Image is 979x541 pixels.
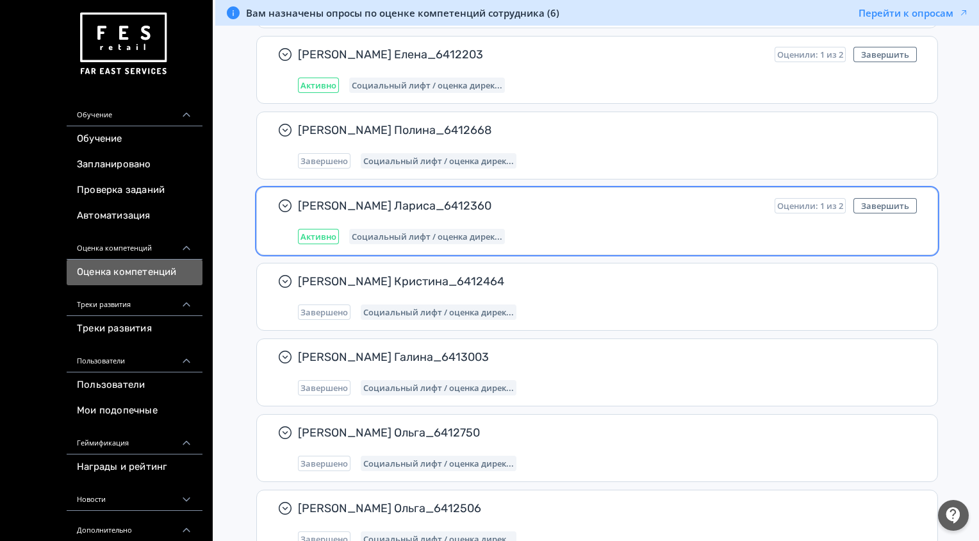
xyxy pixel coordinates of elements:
a: Награды и рейтинг [67,454,202,480]
span: Активно [300,231,336,242]
span: Социальный лифт / оценка директора магазина [352,80,502,90]
button: Завершить [853,198,917,213]
span: Активно [300,80,336,90]
div: Треки развития [67,285,202,316]
button: Перейти к опросам [859,6,969,19]
a: Мои подопечные [67,398,202,424]
a: Запланировано [67,152,202,178]
span: Вам назначены опросы по оценке компетенций сотрудника (6) [246,6,559,19]
div: Геймификация [67,424,202,454]
span: [PERSON_NAME] Галина_6413003 [298,349,907,365]
a: Треки развития [67,316,202,342]
span: Социальный лифт / оценка директора магазина [363,307,514,317]
button: Завершить [853,47,917,62]
a: Проверка заданий [67,178,202,203]
a: Обучение [67,126,202,152]
div: Новости [67,480,202,511]
span: [PERSON_NAME] Лариса_6412360 [298,198,764,213]
span: Завершено [300,156,348,166]
img: https://files.teachbase.ru/system/account/57463/logo/medium-936fc5084dd2c598f50a98b9cbe0469a.png [77,8,169,80]
span: Оценили: 1 из 2 [777,49,843,60]
span: Социальный лифт / оценка директора магазина [363,383,514,393]
span: Социальный лифт / оценка директора магазина [363,458,514,469]
a: Пользователи [67,372,202,398]
span: [PERSON_NAME] Ольга_6412750 [298,425,907,440]
span: [PERSON_NAME] Ольга_6412506 [298,501,907,516]
span: [PERSON_NAME] Полина_6412668 [298,122,907,138]
span: Завершено [300,458,348,469]
span: Оценили: 1 из 2 [777,201,843,211]
span: Завершено [300,383,348,393]
div: Пользователи [67,342,202,372]
span: Завершено [300,307,348,317]
span: [PERSON_NAME] Елена_6412203 [298,47,764,62]
span: [PERSON_NAME] Кристина_6412464 [298,274,907,289]
a: Оценка компетенций [67,260,202,285]
div: Обучение [67,96,202,126]
a: Автоматизация [67,203,202,229]
span: Социальный лифт / оценка директора магазина [352,231,502,242]
span: Социальный лифт / оценка директора магазина [363,156,514,166]
div: Оценка компетенций [67,229,202,260]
